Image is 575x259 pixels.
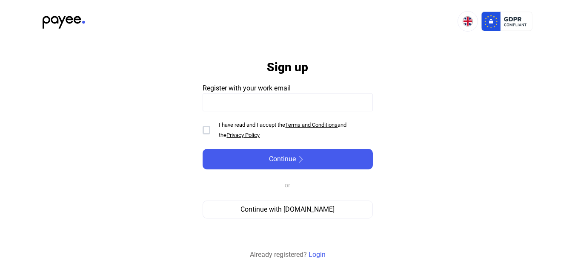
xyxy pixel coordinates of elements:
img: gdpr [481,11,532,32]
h1: Sign up [267,60,308,75]
u: Privacy Policy [226,132,260,138]
a: Privacy Policy [226,132,261,138]
span: Register with your work email [203,84,291,92]
img: EN [463,16,473,26]
button: Continue with [DOMAIN_NAME] [203,201,373,218]
div: Continue with [DOMAIN_NAME] [206,204,370,215]
span: I have read and I accept the [219,122,285,128]
div: or [285,180,290,190]
img: black-payee-blue-dot.svg [43,11,85,29]
a: Terms and Conditions [285,122,338,128]
img: arrow-right-white [296,156,306,163]
span: Continue [269,154,296,164]
button: Continuearrow-right-white [203,149,373,169]
button: EN [458,11,478,32]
